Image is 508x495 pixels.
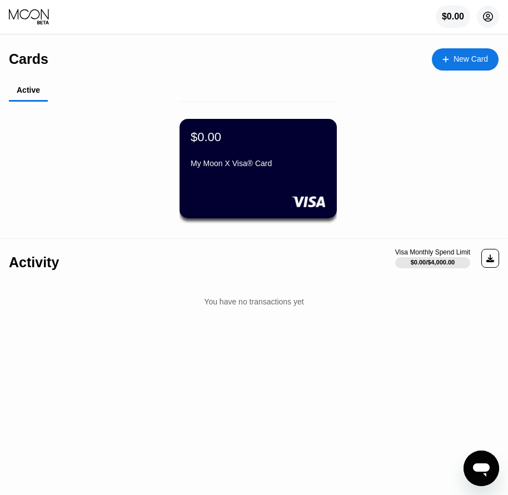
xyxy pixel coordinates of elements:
div: Active [17,86,40,94]
div: You have no transactions yet [9,286,499,317]
div: $0.00 [436,6,470,28]
div: Cards [9,51,48,67]
div: $0.00 [442,12,464,22]
div: $0.00My Moon X Visa® Card [180,119,337,218]
div: Activity [9,254,59,271]
div: New Card [432,48,499,71]
iframe: Button to launch messaging window [464,451,499,486]
div: $0.00 [191,130,221,144]
div: Visa Monthly Spend Limit [395,248,470,256]
div: Visa Monthly Spend Limit$0.00/$4,000.00 [395,248,470,268]
div: My Moon X Visa® Card [191,159,326,168]
div: New Card [454,54,488,64]
div: $0.00 / $4,000.00 [411,259,455,266]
